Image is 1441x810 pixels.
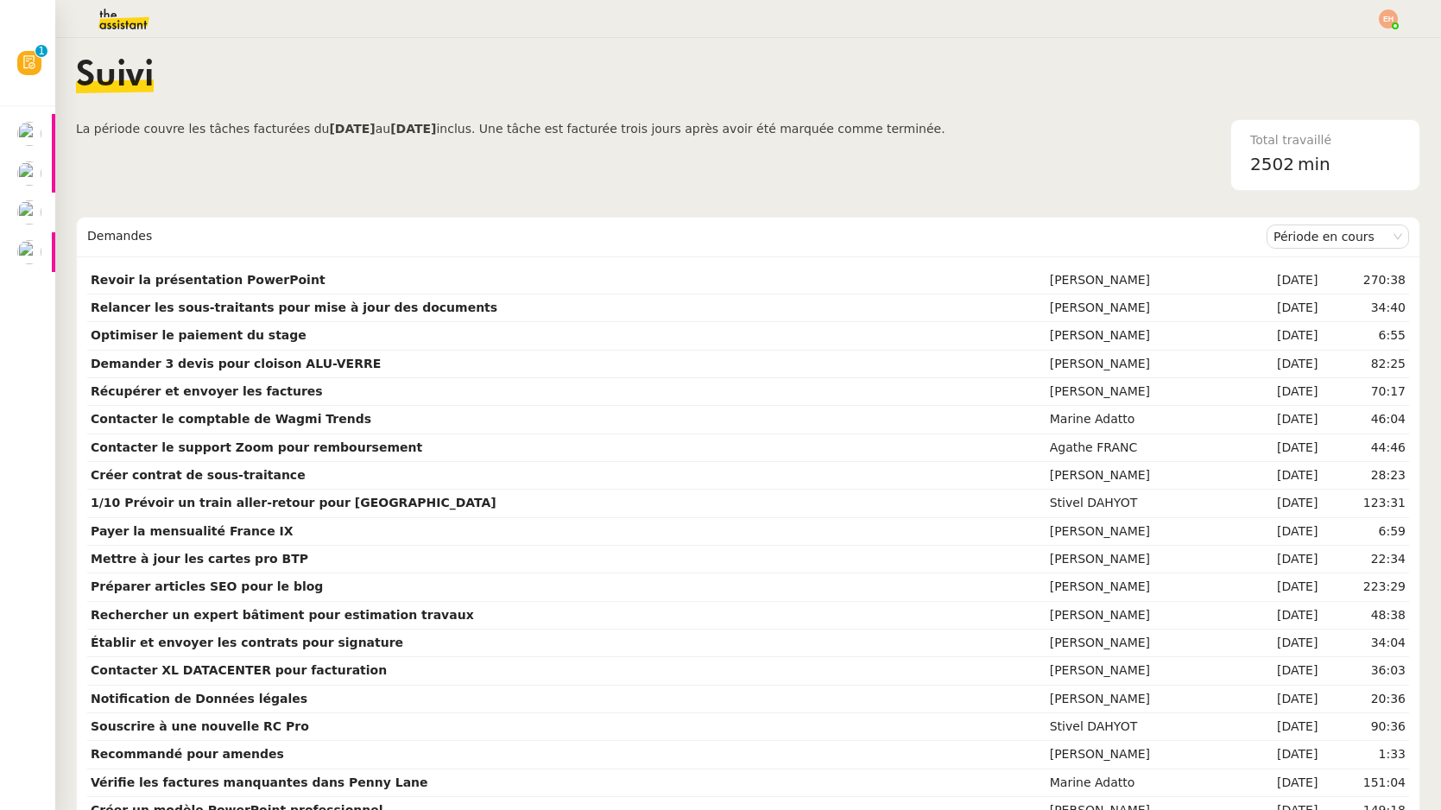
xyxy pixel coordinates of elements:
td: 151:04 [1321,769,1409,797]
td: [DATE] [1236,769,1321,797]
strong: Vérifie les factures manquantes dans Penny Lane [91,775,428,789]
td: 6:55 [1321,322,1409,350]
td: [PERSON_NAME] [1046,518,1236,546]
td: 28:23 [1321,462,1409,490]
td: [DATE] [1236,546,1321,573]
td: [DATE] [1236,378,1321,406]
strong: Établir et envoyer les contrats pour signature [91,636,403,649]
span: Suivi [76,59,154,93]
td: [DATE] [1236,351,1321,378]
td: [DATE] [1236,573,1321,601]
td: Marine Adatto [1046,406,1236,433]
strong: Récupérer et envoyer les factures [91,384,323,398]
td: [PERSON_NAME] [1046,686,1236,713]
td: [DATE] [1236,630,1321,657]
td: 1:33 [1321,741,1409,769]
td: [PERSON_NAME] [1046,573,1236,601]
td: 20:36 [1321,686,1409,713]
strong: Revoir la présentation PowerPoint [91,273,325,287]
strong: Mettre à jour les cartes pro BTP [91,552,308,566]
td: [DATE] [1236,490,1321,517]
img: svg [1379,9,1398,28]
img: users%2FcRgg4TJXLQWrBH1iwK9wYfCha1e2%2Favatar%2Fc9d2fa25-7b78-4dd4-b0f3-ccfa08be62e5 [17,240,41,264]
span: 2502 [1250,154,1294,174]
td: 82:25 [1321,351,1409,378]
td: [PERSON_NAME] [1046,378,1236,406]
td: 48:38 [1321,602,1409,630]
td: 36:03 [1321,657,1409,685]
td: [DATE] [1236,406,1321,433]
span: au [376,122,390,136]
td: Stivel DAHYOT [1046,713,1236,741]
td: [PERSON_NAME] [1046,602,1236,630]
strong: Contacter XL DATACENTER pour facturation [91,663,387,677]
td: [PERSON_NAME] [1046,741,1236,769]
td: [PERSON_NAME] [1046,657,1236,685]
td: [DATE] [1236,267,1321,294]
span: La période couvre les tâches facturées du [76,122,329,136]
strong: Souscrire à une nouvelle RC Pro [91,719,309,733]
strong: Préparer articles SEO pour le blog [91,579,323,593]
strong: Demander 3 devis pour cloison ALU-VERRE [91,357,381,370]
td: Stivel DAHYOT [1046,490,1236,517]
strong: Relancer les sous-traitants pour mise à jour des documents [91,301,497,314]
div: Total travaillé [1250,130,1400,150]
td: [DATE] [1236,686,1321,713]
strong: Notification de Données légales [91,692,307,706]
p: 1 [38,45,45,60]
b: [DATE] [390,122,436,136]
td: 46:04 [1321,406,1409,433]
td: [DATE] [1236,322,1321,350]
td: [PERSON_NAME] [1046,630,1236,657]
td: [DATE] [1236,518,1321,546]
td: [DATE] [1236,602,1321,630]
b: [DATE] [329,122,375,136]
img: users%2FFyDJaacbjjQ453P8CnboQfy58ng1%2Favatar%2F303ecbdd-43bb-473f-a9a4-27a42b8f4fe3 [17,122,41,146]
strong: Optimiser le paiement du stage [91,328,307,342]
strong: Créer contrat de sous-traitance [91,468,306,482]
td: 90:36 [1321,713,1409,741]
td: [PERSON_NAME] [1046,462,1236,490]
img: users%2FFyDJaacbjjQ453P8CnboQfy58ng1%2Favatar%2F303ecbdd-43bb-473f-a9a4-27a42b8f4fe3 [17,200,41,225]
span: inclus. Une tâche est facturée trois jours après avoir été marquée comme terminée. [436,122,945,136]
td: 70:17 [1321,378,1409,406]
td: [PERSON_NAME] [1046,267,1236,294]
td: Marine Adatto [1046,769,1236,797]
img: users%2FcRgg4TJXLQWrBH1iwK9wYfCha1e2%2Favatar%2Fc9d2fa25-7b78-4dd4-b0f3-ccfa08be62e5 [17,161,41,186]
strong: Contacter le comptable de Wagmi Trends [91,412,371,426]
td: 22:34 [1321,546,1409,573]
span: min [1298,150,1330,179]
td: 34:04 [1321,630,1409,657]
strong: Payer la mensualité France IX [91,524,294,538]
td: [DATE] [1236,741,1321,769]
strong: Contacter le support Zoom pour remboursement [91,440,422,454]
td: Agathe FRANC [1046,434,1236,462]
td: 44:46 [1321,434,1409,462]
td: 270:38 [1321,267,1409,294]
strong: Recommandé pour amendes [91,747,284,761]
td: [PERSON_NAME] [1046,294,1236,322]
strong: 1/10 Prévoir un train aller-retour pour [GEOGRAPHIC_DATA] [91,496,496,509]
td: 123:31 [1321,490,1409,517]
td: [DATE] [1236,294,1321,322]
td: 6:59 [1321,518,1409,546]
div: Demandes [87,219,1267,254]
nz-select-item: Période en cours [1274,225,1402,248]
td: [PERSON_NAME] [1046,351,1236,378]
strong: Rechercher un expert bâtiment pour estimation travaux [91,608,474,622]
td: [DATE] [1236,713,1321,741]
td: [DATE] [1236,434,1321,462]
td: [PERSON_NAME] [1046,322,1236,350]
nz-badge-sup: 1 [35,45,47,57]
td: [DATE] [1236,462,1321,490]
td: [DATE] [1236,657,1321,685]
td: [PERSON_NAME] [1046,546,1236,573]
td: 223:29 [1321,573,1409,601]
td: 34:40 [1321,294,1409,322]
